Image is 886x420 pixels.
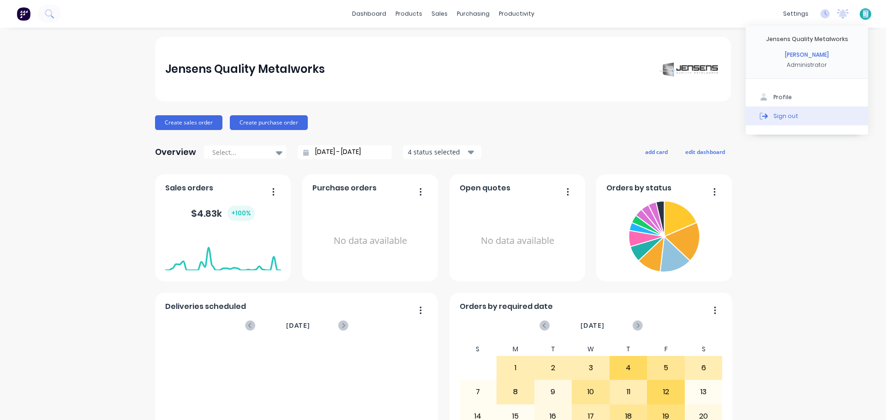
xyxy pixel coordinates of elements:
[535,356,572,379] div: 2
[391,7,427,21] div: products
[460,380,497,403] div: 7
[773,93,792,101] div: Profile
[534,343,572,356] div: T
[227,206,255,221] div: + 100 %
[787,61,827,69] div: Administrator
[647,343,685,356] div: F
[403,145,481,159] button: 4 status selected
[572,343,610,356] div: W
[191,206,255,221] div: $ 4.83k
[656,59,721,79] img: Jensens Quality Metalworks
[165,301,246,312] span: Deliveries scheduled
[863,10,868,18] span: BJ
[647,380,684,403] div: 12
[230,115,308,130] button: Create purchase order
[165,60,325,78] div: Jensens Quality Metalworks
[347,7,391,21] a: dashboard
[155,115,222,130] button: Create sales order
[685,380,722,403] div: 13
[610,356,647,379] div: 4
[572,356,609,379] div: 3
[778,7,813,21] div: settings
[497,356,534,379] div: 1
[459,343,497,356] div: S
[460,183,510,194] span: Open quotes
[785,51,829,59] div: [PERSON_NAME]
[460,301,553,312] span: Orders by required date
[572,380,609,403] div: 10
[647,356,684,379] div: 5
[312,197,428,284] div: No data available
[606,183,671,194] span: Orders by status
[746,106,868,125] button: Sign out
[155,143,196,161] div: Overview
[286,320,310,331] span: [DATE]
[497,380,534,403] div: 8
[17,7,30,21] img: Factory
[165,183,213,194] span: Sales orders
[460,197,575,284] div: No data available
[452,7,494,21] div: purchasing
[639,146,674,158] button: add card
[685,343,723,356] div: S
[535,380,572,403] div: 9
[610,343,647,356] div: T
[766,35,848,43] div: Jensens Quality Metalworks
[497,343,534,356] div: M
[408,147,466,157] div: 4 status selected
[685,356,722,379] div: 6
[494,7,539,21] div: productivity
[746,88,868,106] button: Profile
[312,183,377,194] span: Purchase orders
[581,320,605,331] span: [DATE]
[427,7,452,21] div: sales
[679,146,731,158] button: edit dashboard
[773,112,798,120] div: Sign out
[610,380,647,403] div: 11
